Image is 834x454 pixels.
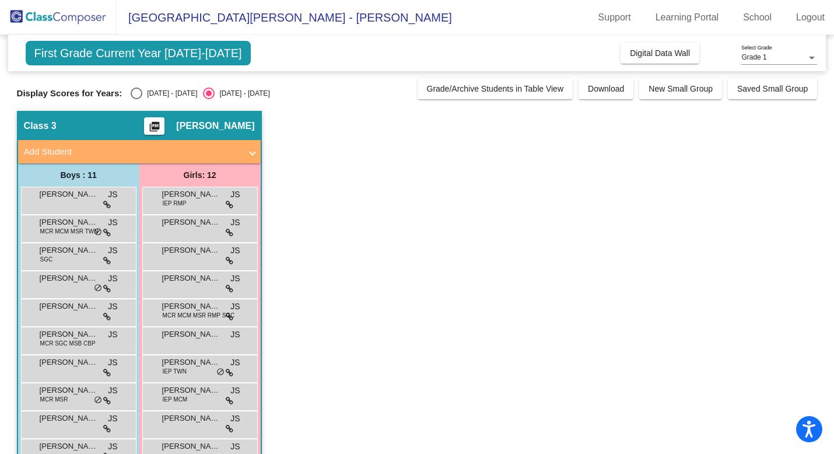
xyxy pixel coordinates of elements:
span: JS [230,216,240,229]
span: [PERSON_NAME] [162,216,220,228]
span: JS [108,441,117,453]
span: [GEOGRAPHIC_DATA][PERSON_NAME] - [PERSON_NAME] [117,8,452,27]
span: JS [230,188,240,201]
span: do_not_disturb_alt [94,228,102,237]
span: do_not_disturb_alt [94,396,102,405]
span: JS [108,301,117,313]
span: [PERSON_NAME] [162,301,220,312]
span: Saved Small Group [737,84,808,93]
span: Class 3 [24,120,57,132]
span: Grade 1 [741,53,766,61]
span: [PERSON_NAME] [40,413,98,424]
span: Download [588,84,624,93]
span: [PERSON_NAME] [162,357,220,368]
button: Print Students Details [144,117,164,135]
span: Digital Data Wall [630,48,690,58]
span: IEP RMP [163,199,187,208]
span: Grade/Archive Students in Table View [427,84,564,93]
mat-panel-title: Add Student [24,145,241,159]
span: Display Scores for Years: [17,88,122,99]
button: Digital Data Wall [621,43,699,64]
span: [PERSON_NAME] [162,245,220,256]
span: JS [108,273,117,285]
button: Download [579,78,633,99]
span: [PERSON_NAME] [40,441,98,452]
span: First Grade Current Year [DATE]-[DATE] [26,41,251,65]
span: [PERSON_NAME] [162,413,220,424]
span: [PERSON_NAME] [40,273,98,284]
a: Learning Portal [646,8,728,27]
span: [PERSON_NAME] [162,385,220,396]
span: JS [230,357,240,369]
span: JS [230,385,240,397]
a: School [734,8,781,27]
span: JS [230,301,240,313]
span: [PERSON_NAME] [40,385,98,396]
span: JS [108,188,117,201]
span: MCR MCM MSR RMP SGC [163,311,235,320]
span: MCR MCM MSR TWN [40,227,99,236]
mat-radio-group: Select an option [131,88,269,99]
span: [PERSON_NAME] [176,120,254,132]
span: JS [230,273,240,285]
span: JS [108,245,117,257]
span: do_not_disturb_alt [94,284,102,293]
button: New Small Group [639,78,722,99]
div: [DATE] - [DATE] [215,88,269,99]
button: Saved Small Group [728,78,817,99]
span: [PERSON_NAME] [40,188,98,200]
span: [PERSON_NAME] [40,216,98,228]
span: do_not_disturb_alt [216,368,225,377]
span: [PERSON_NAME] [40,245,98,256]
div: Boys : 11 [18,163,139,187]
mat-expansion-panel-header: Add Student [18,140,261,163]
span: New Small Group [649,84,713,93]
span: [PERSON_NAME] [162,329,220,340]
span: JS [230,329,240,341]
span: JS [108,357,117,369]
span: IEP TWN [163,367,187,376]
span: JS [230,441,240,453]
span: MCR SGC MSB CBP [40,339,96,348]
span: SGC [40,255,53,264]
span: JS [108,413,117,425]
span: [PERSON_NAME] [40,329,98,340]
span: MCR MSR [40,395,68,404]
div: [DATE] - [DATE] [142,88,197,99]
a: Support [589,8,640,27]
span: JS [108,329,117,341]
button: Grade/Archive Students in Table View [418,78,573,99]
span: [PERSON_NAME] [40,301,98,312]
span: [PERSON_NAME] [162,188,220,200]
span: IEP MCM [163,395,188,404]
span: JS [108,216,117,229]
mat-icon: picture_as_pdf [148,121,162,137]
span: [PERSON_NAME] [162,441,220,452]
div: Girls: 12 [139,163,261,187]
span: [PERSON_NAME] [162,273,220,284]
span: JS [230,413,240,425]
span: JS [230,245,240,257]
a: Logout [787,8,834,27]
span: JS [108,385,117,397]
span: [PERSON_NAME] [40,357,98,368]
